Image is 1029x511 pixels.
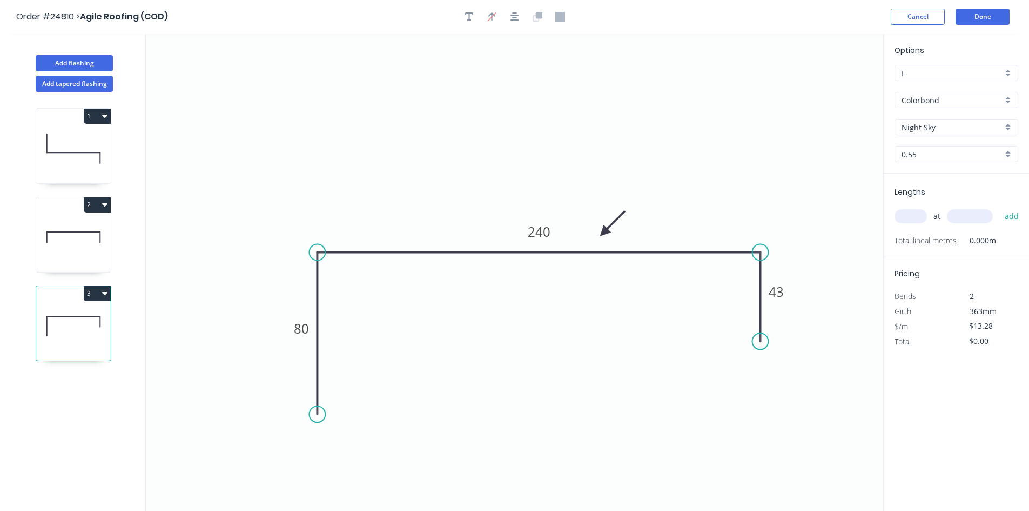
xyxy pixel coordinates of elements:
span: at [933,209,940,224]
tspan: 240 [528,223,550,241]
button: Add flashing [36,55,113,71]
svg: 0 [146,34,883,511]
span: 363mm [970,306,997,316]
tspan: 80 [294,320,309,337]
span: Options [895,45,924,56]
span: $/m [895,321,908,331]
input: Thickness [902,149,1003,160]
input: Price level [902,68,1003,79]
span: Bends [895,291,916,301]
span: Lengths [895,187,925,197]
span: Total [895,336,911,347]
span: 0.000m [957,233,996,248]
button: 1 [84,109,111,124]
input: Colour [902,122,1003,133]
span: Order #24810 > [16,10,80,23]
span: Girth [895,306,911,316]
button: Add tapered flashing [36,76,113,92]
span: Pricing [895,268,920,279]
button: Done [956,9,1010,25]
span: Agile Roofing (COD) [80,10,168,23]
button: Cancel [891,9,945,25]
button: 2 [84,197,111,213]
button: 3 [84,286,111,301]
span: Total lineal metres [895,233,957,248]
tspan: 43 [769,283,784,301]
button: add [999,207,1025,225]
input: Material [902,95,1003,106]
span: 2 [970,291,974,301]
